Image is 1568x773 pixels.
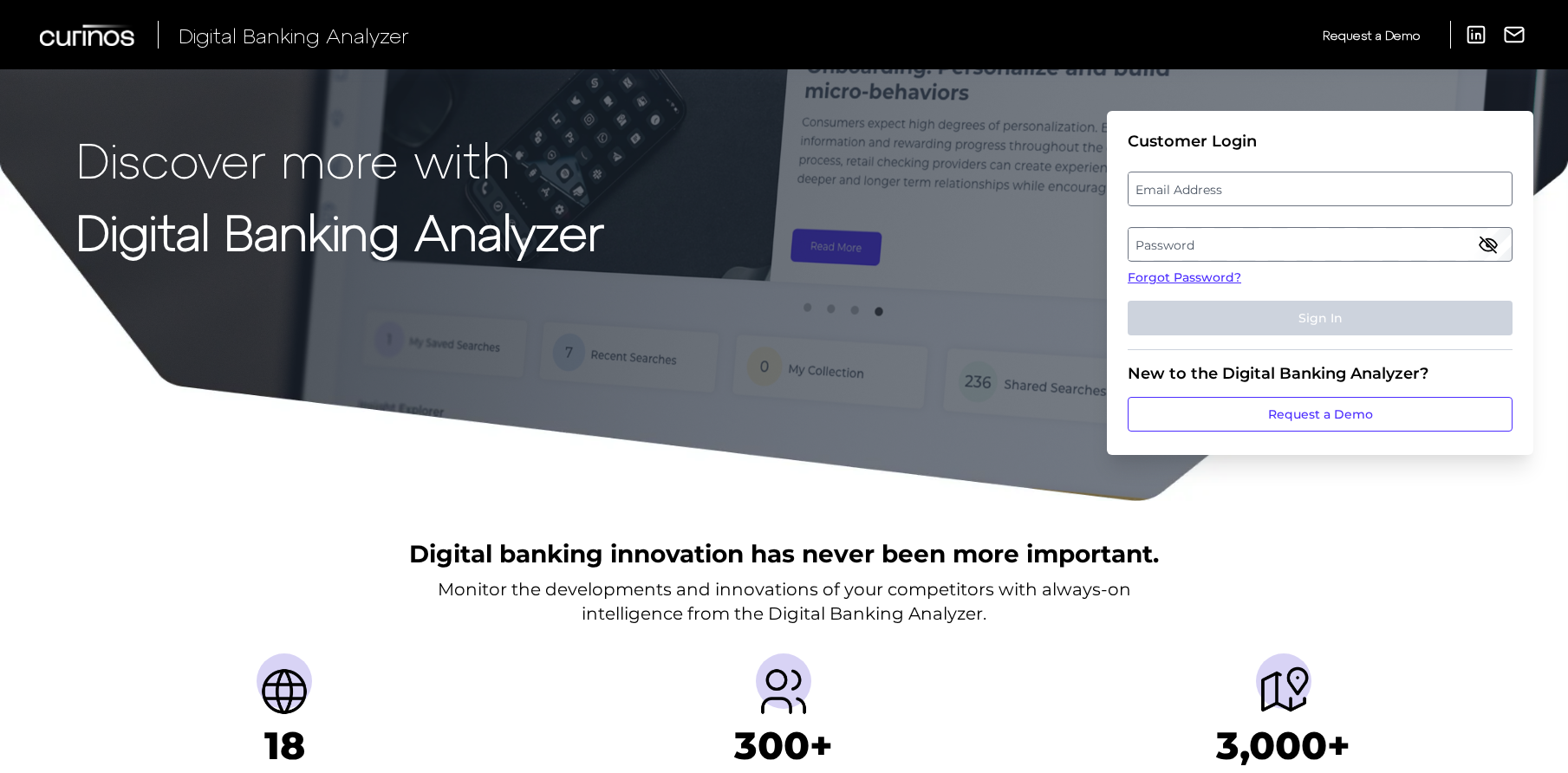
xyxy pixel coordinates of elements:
img: Journeys [1256,664,1311,719]
p: Discover more with [76,132,604,186]
span: Digital Banking Analyzer [179,23,409,48]
strong: Digital Banking Analyzer [76,202,604,260]
a: Forgot Password? [1128,269,1513,287]
button: Sign In [1128,301,1513,335]
label: Password [1129,229,1511,260]
h1: 18 [264,723,305,769]
a: Request a Demo [1128,397,1513,432]
h1: 3,000+ [1216,723,1350,769]
div: New to the Digital Banking Analyzer? [1128,364,1513,383]
a: Request a Demo [1323,21,1420,49]
h2: Digital banking innovation has never been more important. [409,537,1159,570]
img: Providers [756,664,811,719]
label: Email Address [1129,173,1511,205]
div: Customer Login [1128,132,1513,151]
p: Monitor the developments and innovations of your competitors with always-on intelligence from the... [438,577,1131,626]
span: Request a Demo [1323,28,1420,42]
h1: 300+ [734,723,833,769]
img: Countries [257,664,312,719]
img: Curinos [40,24,137,46]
